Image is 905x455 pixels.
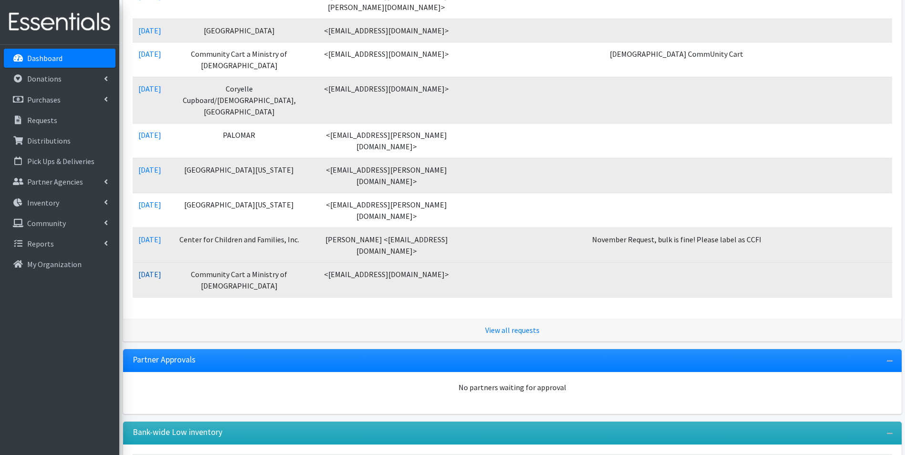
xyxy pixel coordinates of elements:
p: Purchases [27,95,61,104]
a: [DATE] [138,235,161,244]
td: <[EMAIL_ADDRESS][DOMAIN_NAME]> [312,262,461,297]
a: [DATE] [138,165,161,175]
a: [DATE] [138,130,161,140]
img: HumanEssentials [4,6,115,38]
a: [DATE] [138,49,161,59]
p: Requests [27,115,57,125]
td: [GEOGRAPHIC_DATA][US_STATE] [167,193,312,227]
a: View all requests [485,325,540,335]
td: Community Cart a Ministry of [DEMOGRAPHIC_DATA] [167,262,312,297]
td: November Request, bulk is fine! Please label as CCFI [461,227,892,262]
p: My Organization [27,259,82,269]
a: [DATE] [138,26,161,35]
td: <[EMAIL_ADDRESS][PERSON_NAME][DOMAIN_NAME]> [312,193,461,227]
p: Distributions [27,136,71,145]
div: No partners waiting for approval [133,382,892,393]
p: Dashboard [27,53,62,63]
a: Partner Agencies [4,172,115,191]
p: Inventory [27,198,59,207]
p: Pick Ups & Deliveries [27,156,94,166]
a: Pick Ups & Deliveries [4,152,115,171]
a: Purchases [4,90,115,109]
a: [DATE] [138,200,161,209]
p: Community [27,218,66,228]
a: My Organization [4,255,115,274]
p: Partner Agencies [27,177,83,186]
td: <[EMAIL_ADDRESS][DOMAIN_NAME]> [312,42,461,77]
a: Requests [4,111,115,130]
td: [PERSON_NAME] <[EMAIL_ADDRESS][DOMAIN_NAME]> [312,227,461,262]
a: Donations [4,69,115,88]
p: Reports [27,239,54,248]
a: Reports [4,234,115,253]
a: Distributions [4,131,115,150]
td: Center for Children and Families, Inc. [167,227,312,262]
a: Community [4,214,115,233]
td: [GEOGRAPHIC_DATA][US_STATE] [167,158,312,193]
td: Community Cart a Ministry of [DEMOGRAPHIC_DATA] [167,42,312,77]
h3: Partner Approvals [133,355,196,365]
td: PALOMAR [167,123,312,158]
td: <[EMAIL_ADDRESS][DOMAIN_NAME]> [312,77,461,123]
h3: Bank-wide Low inventory [133,427,222,437]
td: <[EMAIL_ADDRESS][PERSON_NAME][DOMAIN_NAME]> [312,123,461,158]
td: Coryelle Cupboard/[DEMOGRAPHIC_DATA], [GEOGRAPHIC_DATA] [167,77,312,123]
a: Dashboard [4,49,115,68]
a: [DATE] [138,84,161,93]
td: <[EMAIL_ADDRESS][DOMAIN_NAME]> [312,19,461,42]
td: <[EMAIL_ADDRESS][PERSON_NAME][DOMAIN_NAME]> [312,158,461,193]
td: [GEOGRAPHIC_DATA] [167,19,312,42]
a: [DATE] [138,269,161,279]
td: [DEMOGRAPHIC_DATA] CommUnity Cart [461,42,892,77]
a: Inventory [4,193,115,212]
p: Donations [27,74,62,83]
